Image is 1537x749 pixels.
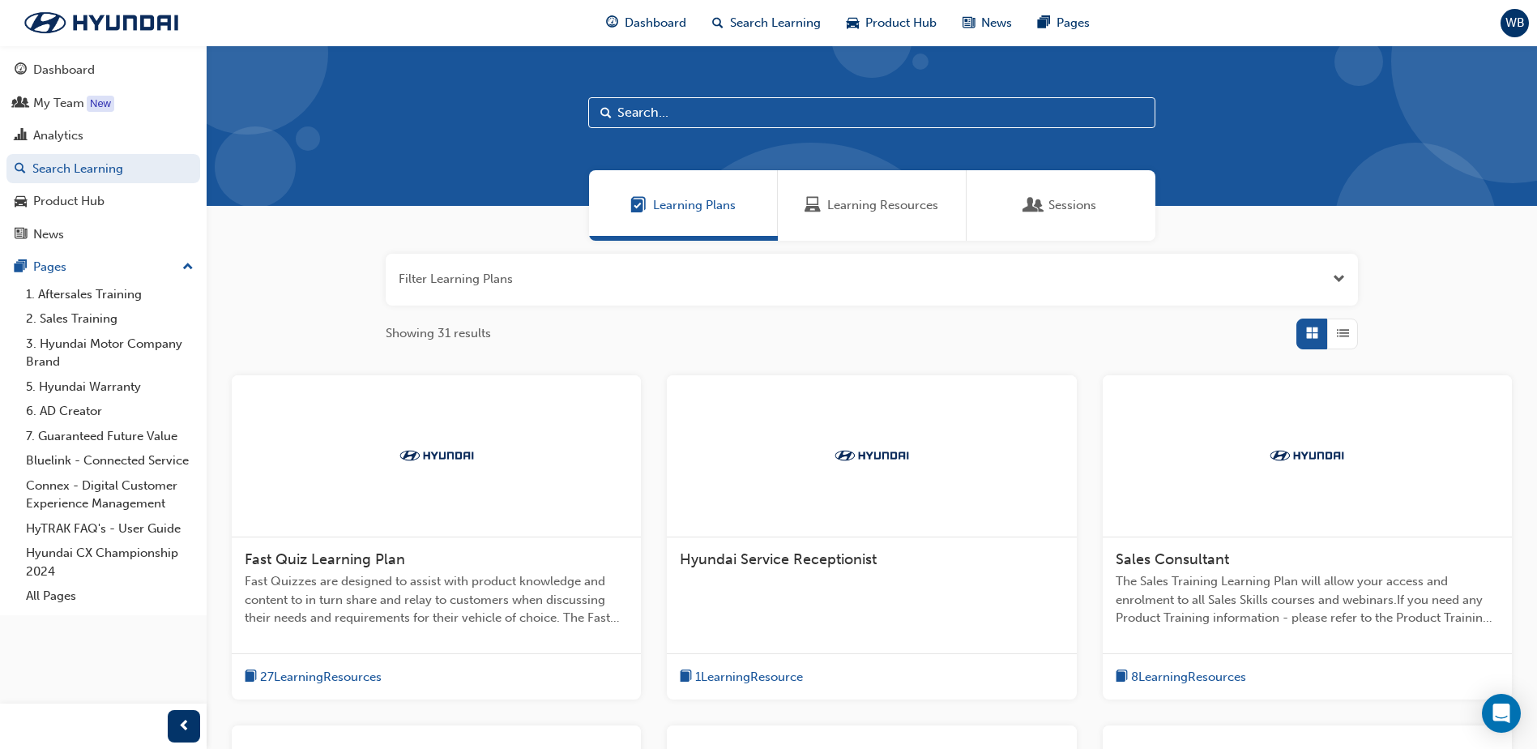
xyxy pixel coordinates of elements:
[827,447,916,464] img: Trak
[653,196,736,215] span: Learning Plans
[245,550,405,568] span: Fast Quiz Learning Plan
[33,126,83,145] div: Analytics
[260,668,382,687] span: 27 Learning Resources
[6,252,200,282] button: Pages
[680,667,803,687] button: book-icon1LearningResource
[680,550,877,568] span: Hyundai Service Receptionist
[15,162,26,177] span: search-icon
[589,170,778,241] a: Learning PlansLearning Plans
[834,6,950,40] a: car-iconProduct Hub
[19,516,200,541] a: HyTRAK FAQ's - User Guide
[19,282,200,307] a: 1. Aftersales Training
[805,196,821,215] span: Learning Resources
[1337,324,1349,343] span: List
[33,258,66,276] div: Pages
[1482,694,1521,733] div: Open Intercom Messenger
[827,196,938,215] span: Learning Resources
[600,104,612,122] span: Search
[15,228,27,242] span: news-icon
[981,14,1012,32] span: News
[19,448,200,473] a: Bluelink - Connected Service
[8,6,194,40] img: Trak
[33,192,105,211] div: Product Hub
[967,170,1155,241] a: SessionsSessions
[19,541,200,584] a: Hyundai CX Championship 2024
[1262,447,1351,464] img: Trak
[667,375,1076,700] a: TrakHyundai Service Receptionistbook-icon1LearningResource
[695,668,803,687] span: 1 Learning Resource
[1306,324,1318,343] span: Grid
[606,13,618,33] span: guage-icon
[680,667,692,687] span: book-icon
[6,220,200,250] a: News
[6,186,200,216] a: Product Hub
[963,13,975,33] span: news-icon
[730,14,821,32] span: Search Learning
[865,14,937,32] span: Product Hub
[15,129,27,143] span: chart-icon
[588,97,1155,128] input: Search...
[245,667,382,687] button: book-icon27LearningResources
[1026,196,1042,215] span: Sessions
[630,196,647,215] span: Learning Plans
[178,717,190,737] span: prev-icon
[6,55,200,85] a: Dashboard
[699,6,834,40] a: search-iconSearch Learning
[712,13,724,33] span: search-icon
[19,473,200,516] a: Connex - Digital Customer Experience Management
[1057,14,1090,32] span: Pages
[19,306,200,332] a: 2. Sales Training
[19,424,200,449] a: 7. Guaranteed Future Value
[15,260,27,275] span: pages-icon
[182,257,194,278] span: up-icon
[19,332,200,374] a: 3. Hyundai Motor Company Brand
[6,121,200,151] a: Analytics
[33,225,64,244] div: News
[15,96,27,111] span: people-icon
[245,667,257,687] span: book-icon
[593,6,699,40] a: guage-iconDashboard
[15,63,27,78] span: guage-icon
[847,13,859,33] span: car-icon
[6,154,200,184] a: Search Learning
[87,96,114,112] div: Tooltip anchor
[950,6,1025,40] a: news-iconNews
[1116,667,1128,687] span: book-icon
[245,572,628,627] span: Fast Quizzes are designed to assist with product knowledge and content to in turn share and relay...
[1116,572,1499,627] span: The Sales Training Learning Plan will allow your access and enrolment to all Sales Skills courses...
[33,94,84,113] div: My Team
[386,324,491,343] span: Showing 31 results
[232,375,641,700] a: TrakFast Quiz Learning PlanFast Quizzes are designed to assist with product knowledge and content...
[392,447,481,464] img: Trak
[1103,375,1512,700] a: TrakSales ConsultantThe Sales Training Learning Plan will allow your access and enrolment to all ...
[1116,667,1246,687] button: book-icon8LearningResources
[778,170,967,241] a: Learning ResourcesLearning Resources
[1501,9,1529,37] button: WB
[6,52,200,252] button: DashboardMy TeamAnalyticsSearch LearningProduct HubNews
[1038,13,1050,33] span: pages-icon
[1333,270,1345,289] button: Open the filter
[1116,550,1229,568] span: Sales Consultant
[1025,6,1103,40] a: pages-iconPages
[1131,668,1246,687] span: 8 Learning Resources
[19,584,200,609] a: All Pages
[33,61,95,79] div: Dashboard
[19,399,200,424] a: 6. AD Creator
[19,374,200,400] a: 5. Hyundai Warranty
[625,14,686,32] span: Dashboard
[1505,14,1525,32] span: WB
[15,195,27,209] span: car-icon
[6,88,200,118] a: My Team
[1048,196,1096,215] span: Sessions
